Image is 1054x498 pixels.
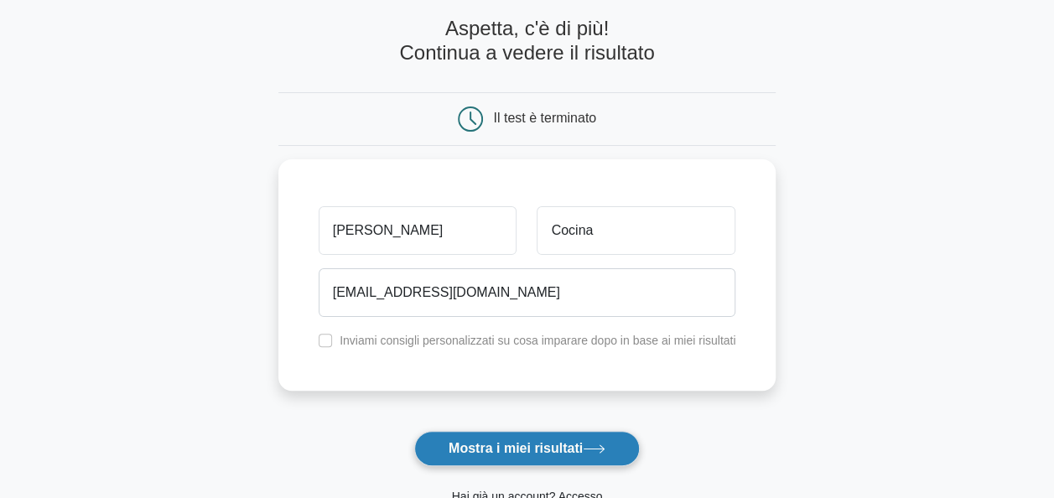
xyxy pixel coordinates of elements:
label: Inviami consigli personalizzati su cosa imparare dopo in base ai miei risultati [340,334,735,347]
input: E-mail [319,268,736,317]
input: Cognome [537,206,735,255]
font: Mostra i miei risultati [449,441,583,455]
h4: Aspetta, c'è di più! Continua a vedere il risultato [278,17,776,65]
div: Il test è terminato [493,111,596,125]
input: Nome di battesimo [319,206,517,255]
button: Mostra i miei risultati [414,431,640,466]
